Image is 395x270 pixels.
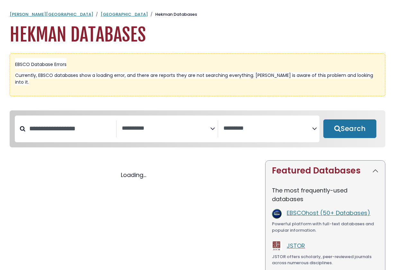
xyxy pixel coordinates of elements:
textarea: Search [122,125,211,132]
nav: breadcrumb [10,11,385,18]
h1: Hekman Databases [10,24,385,46]
a: [GEOGRAPHIC_DATA] [101,11,148,17]
li: Hekman Databases [148,11,197,18]
p: The most frequently-used databases [272,186,379,203]
button: Submit for Search Results [323,119,377,138]
button: Featured Databases [265,161,385,181]
a: [PERSON_NAME][GEOGRAPHIC_DATA] [10,11,93,17]
textarea: Search [223,125,312,132]
span: EBSCO Database Errors [15,61,67,68]
div: Loading... [10,171,257,179]
a: JSTOR [287,242,305,250]
span: Currently, EBSCO databases show a loading error, and there are reports they are not searching eve... [15,72,373,85]
input: Search database by title or keyword [25,123,116,134]
a: EBSCOhost (50+ Databases) [287,209,370,217]
nav: Search filters [10,110,385,148]
div: Powerful platform with full-text databases and popular information. [272,221,379,233]
div: JSTOR offers scholarly, peer-reviewed journals across numerous disciplines. [272,254,379,266]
